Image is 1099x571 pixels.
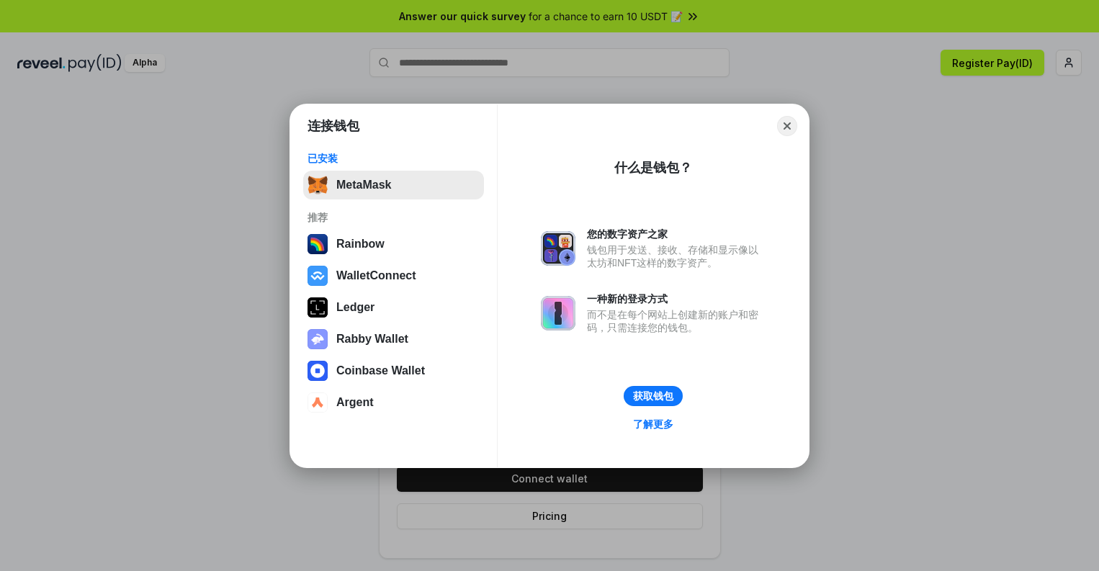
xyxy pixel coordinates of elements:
button: Rainbow [303,230,484,258]
div: 什么是钱包？ [614,159,692,176]
a: 了解更多 [624,415,682,433]
img: svg+xml,%3Csvg%20xmlns%3D%22http%3A%2F%2Fwww.w3.org%2F2000%2Fsvg%22%20width%3D%2228%22%20height%3... [308,297,328,318]
div: Ledger [336,301,374,314]
div: 您的数字资产之家 [587,228,766,240]
button: MetaMask [303,171,484,199]
img: svg+xml,%3Csvg%20xmlns%3D%22http%3A%2F%2Fwww.w3.org%2F2000%2Fsvg%22%20fill%3D%22none%22%20viewBox... [541,231,575,266]
div: Rabby Wallet [336,333,408,346]
div: 而不是在每个网站上创建新的账户和密码，只需连接您的钱包。 [587,308,766,334]
img: svg+xml,%3Csvg%20fill%3D%22none%22%20height%3D%2233%22%20viewBox%3D%220%200%2035%2033%22%20width%... [308,175,328,195]
div: WalletConnect [336,269,416,282]
div: 获取钱包 [633,390,673,403]
img: svg+xml,%3Csvg%20width%3D%2228%22%20height%3D%2228%22%20viewBox%3D%220%200%2028%2028%22%20fill%3D... [308,392,328,413]
button: WalletConnect [303,261,484,290]
div: 了解更多 [633,418,673,431]
img: svg+xml,%3Csvg%20xmlns%3D%22http%3A%2F%2Fwww.w3.org%2F2000%2Fsvg%22%20fill%3D%22none%22%20viewBox... [541,296,575,331]
img: svg+xml,%3Csvg%20width%3D%2228%22%20height%3D%2228%22%20viewBox%3D%220%200%2028%2028%22%20fill%3D... [308,266,328,286]
img: svg+xml,%3Csvg%20xmlns%3D%22http%3A%2F%2Fwww.w3.org%2F2000%2Fsvg%22%20fill%3D%22none%22%20viewBox... [308,329,328,349]
div: MetaMask [336,179,391,192]
div: 钱包用于发送、接收、存储和显示像以太坊和NFT这样的数字资产。 [587,243,766,269]
button: Rabby Wallet [303,325,484,354]
button: Ledger [303,293,484,322]
button: Coinbase Wallet [303,356,484,385]
div: Argent [336,396,374,409]
button: 获取钱包 [624,386,683,406]
button: Close [777,116,797,136]
img: svg+xml,%3Csvg%20width%3D%2228%22%20height%3D%2228%22%20viewBox%3D%220%200%2028%2028%22%20fill%3D... [308,361,328,381]
h1: 连接钱包 [308,117,359,135]
button: Argent [303,388,484,417]
div: 推荐 [308,211,480,224]
div: 已安装 [308,152,480,165]
div: 一种新的登录方式 [587,292,766,305]
img: svg+xml,%3Csvg%20width%3D%22120%22%20height%3D%22120%22%20viewBox%3D%220%200%20120%20120%22%20fil... [308,234,328,254]
div: Coinbase Wallet [336,364,425,377]
div: Rainbow [336,238,385,251]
